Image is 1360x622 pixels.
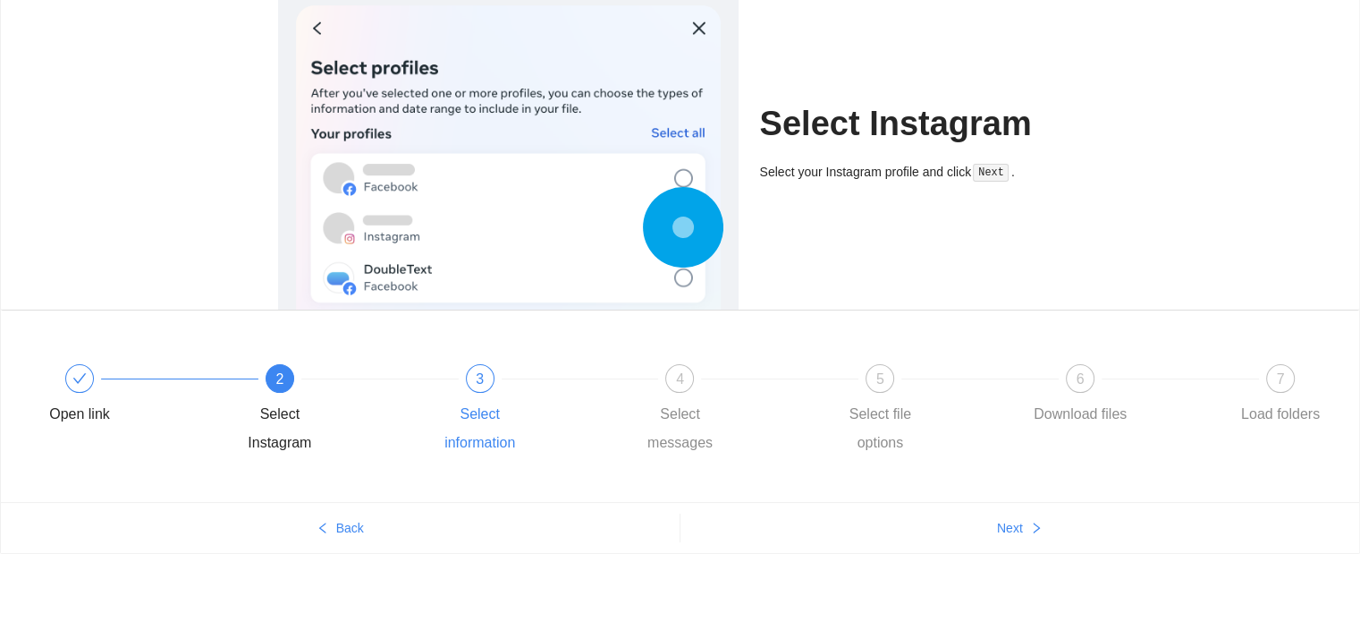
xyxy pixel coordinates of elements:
[876,371,884,387] span: 5
[1077,371,1085,387] span: 6
[973,164,1009,182] code: Next
[1229,364,1332,429] div: 7Load folders
[228,364,428,457] div: 2Select Instagram
[72,371,87,386] span: check
[760,162,1083,183] div: Select your Instagram profile and click .
[628,364,828,457] div: 4Select messages
[476,371,484,387] span: 3
[49,400,110,429] div: Open link
[336,518,364,538] span: Back
[28,364,228,429] div: Open link
[760,103,1083,145] h1: Select Instagram
[1277,371,1285,387] span: 7
[1241,400,1320,429] div: Load folders
[828,400,932,457] div: Select file options
[1028,364,1229,429] div: 6Download files
[1034,400,1127,429] div: Download files
[428,364,629,457] div: 3Select information
[228,400,332,457] div: Select Instagram
[428,400,532,457] div: Select information
[828,364,1028,457] div: 5Select file options
[628,400,731,457] div: Select messages
[1030,522,1043,536] span: right
[275,371,283,387] span: 2
[676,371,684,387] span: 4
[680,514,1360,542] button: Nextright
[317,522,329,536] span: left
[997,518,1023,538] span: Next
[1,514,680,542] button: leftBack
